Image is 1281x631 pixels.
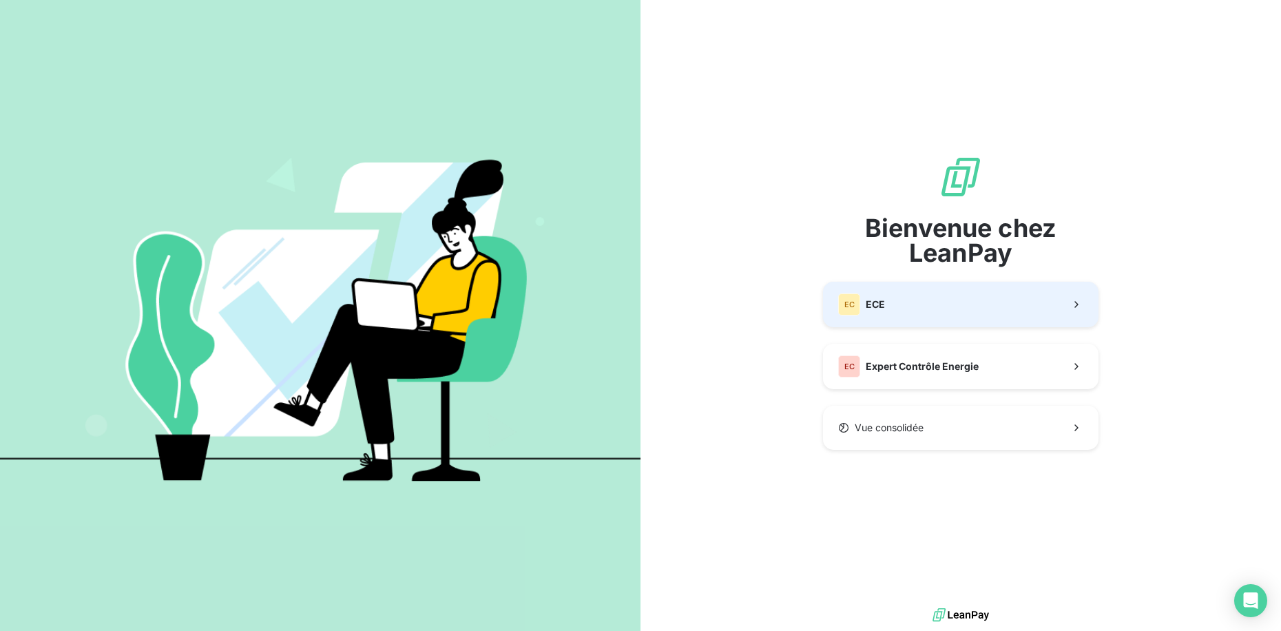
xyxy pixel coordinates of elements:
img: logo [933,605,989,625]
button: Vue consolidée [823,406,1098,450]
div: EC [838,355,860,377]
div: Open Intercom Messenger [1234,584,1267,617]
img: logo sigle [939,155,983,199]
span: ECE [866,298,885,311]
span: Expert Contrôle Energie [866,360,979,373]
span: Bienvenue chez LeanPay [823,216,1098,265]
div: EC [838,293,860,315]
span: Vue consolidée [855,421,924,435]
button: ECECE [823,282,1098,327]
button: ECExpert Contrôle Energie [823,344,1098,389]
